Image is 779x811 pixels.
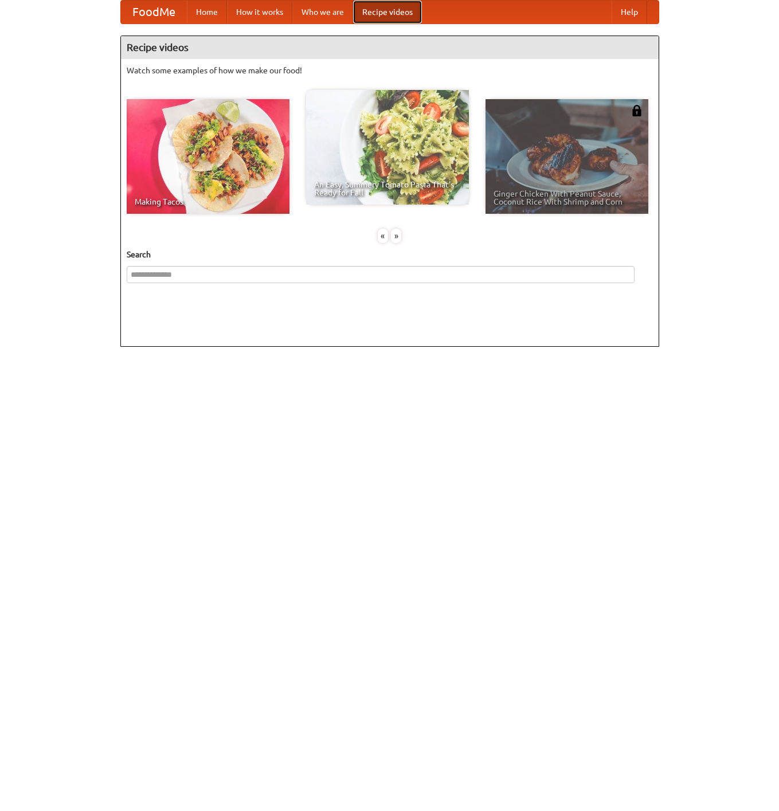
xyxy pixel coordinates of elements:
img: 483408.png [631,105,643,116]
p: Watch some examples of how we make our food! [127,65,653,76]
div: » [391,229,401,243]
a: Who we are [292,1,353,23]
h5: Search [127,249,653,260]
a: An Easy, Summery Tomato Pasta That's Ready for Fall [306,90,469,205]
a: Making Tacos [127,99,289,214]
span: An Easy, Summery Tomato Pasta That's Ready for Fall [314,181,461,197]
a: Recipe videos [353,1,422,23]
a: How it works [227,1,292,23]
h4: Recipe videos [121,36,659,59]
a: FoodMe [121,1,187,23]
a: Home [187,1,227,23]
span: Making Tacos [135,198,281,206]
div: « [378,229,388,243]
a: Help [612,1,647,23]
